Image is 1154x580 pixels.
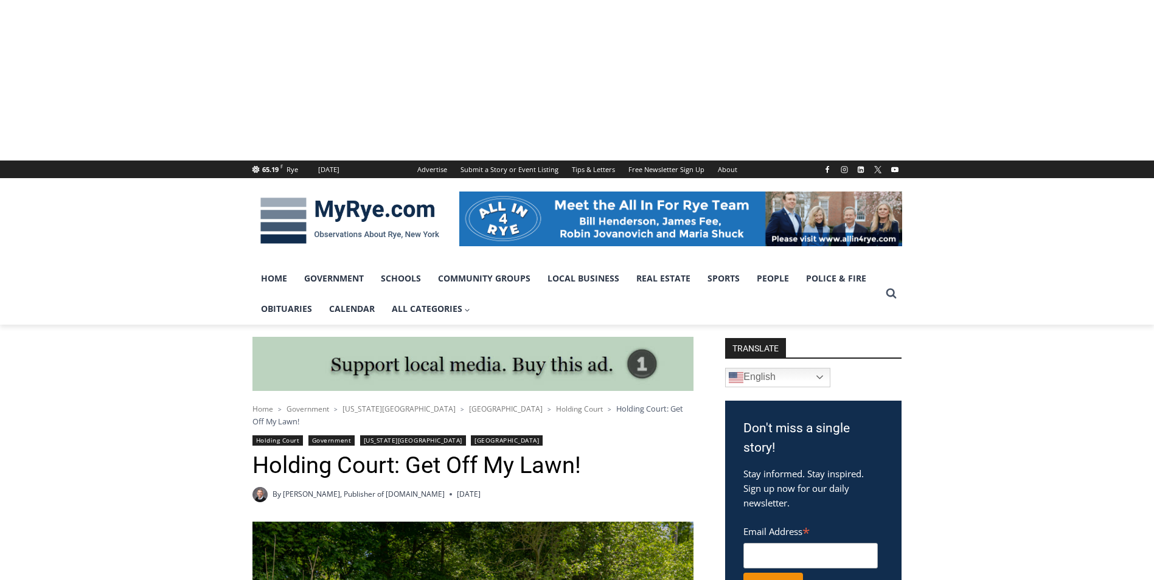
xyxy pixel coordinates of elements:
[837,162,852,177] a: Instagram
[411,161,454,178] a: Advertise
[547,405,551,413] span: >
[318,164,339,175] div: [DATE]
[888,162,902,177] a: YouTube
[743,519,878,541] label: Email Address
[342,404,456,414] a: [US_STATE][GEOGRAPHIC_DATA]
[287,404,329,414] a: Government
[853,162,868,177] a: Linkedin
[252,435,304,446] a: Holding Court
[252,263,296,294] a: Home
[725,338,786,357] strong: TRANSLATE
[252,402,693,427] nav: Breadcrumbs
[278,405,282,413] span: >
[556,404,603,414] a: Holding Court
[334,405,338,413] span: >
[628,263,699,294] a: Real Estate
[469,404,543,414] a: [GEOGRAPHIC_DATA]
[252,294,321,324] a: Obituaries
[287,164,298,175] div: Rye
[748,263,798,294] a: People
[798,263,875,294] a: Police & Fire
[360,435,466,446] a: [US_STATE][GEOGRAPHIC_DATA]
[820,162,835,177] a: Facebook
[539,263,628,294] a: Local Business
[457,488,481,500] time: [DATE]
[252,263,880,325] nav: Primary Navigation
[622,161,711,178] a: Free Newsletter Sign Up
[252,403,683,426] span: Holding Court: Get Off My Lawn!
[308,435,355,446] a: Government
[262,165,279,174] span: 65.19
[321,294,383,324] a: Calendar
[392,302,471,316] span: All Categories
[252,337,693,392] img: support local media, buy this ad
[454,161,565,178] a: Submit a Story or Event Listing
[280,163,283,170] span: F
[743,466,883,510] p: Stay informed. Stay inspired. Sign up now for our daily newsletter.
[729,370,743,385] img: en
[711,161,744,178] a: About
[252,487,268,502] a: Author image
[459,192,902,246] img: All in for Rye
[565,161,622,178] a: Tips & Letters
[699,263,748,294] a: Sports
[296,263,372,294] a: Government
[880,283,902,305] button: View Search Form
[743,419,883,457] h3: Don't miss a single story!
[471,435,543,446] a: [GEOGRAPHIC_DATA]
[429,263,539,294] a: Community Groups
[871,162,885,177] a: X
[608,405,611,413] span: >
[383,294,479,324] a: All Categories
[252,189,447,252] img: MyRye.com
[461,405,464,413] span: >
[252,404,273,414] a: Home
[372,263,429,294] a: Schools
[411,161,744,178] nav: Secondary Navigation
[283,489,445,499] a: [PERSON_NAME], Publisher of [DOMAIN_NAME]
[725,368,830,387] a: English
[252,452,693,480] h1: Holding Court: Get Off My Lawn!
[273,488,281,500] span: By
